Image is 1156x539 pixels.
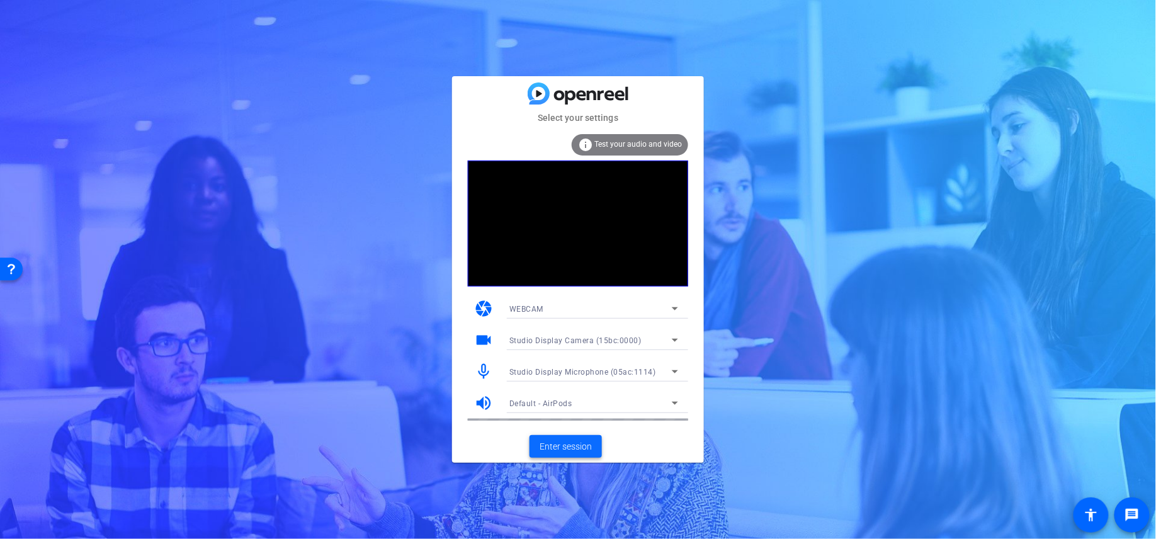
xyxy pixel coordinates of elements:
[530,435,602,458] button: Enter session
[1084,508,1099,523] mat-icon: accessibility
[452,111,704,125] mat-card-subtitle: Select your settings
[528,82,628,105] img: blue-gradient.svg
[509,305,543,314] span: WEBCAM
[578,137,593,152] mat-icon: info
[1125,508,1140,523] mat-icon: message
[474,331,493,349] mat-icon: videocam
[509,368,656,377] span: Studio Display Microphone (05ac:1114)
[594,140,682,149] span: Test your audio and video
[509,336,642,345] span: Studio Display Camera (15bc:0000)
[540,440,592,453] span: Enter session
[474,394,493,412] mat-icon: volume_up
[474,362,493,381] mat-icon: mic_none
[509,399,572,408] span: Default - AirPods
[474,299,493,318] mat-icon: camera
